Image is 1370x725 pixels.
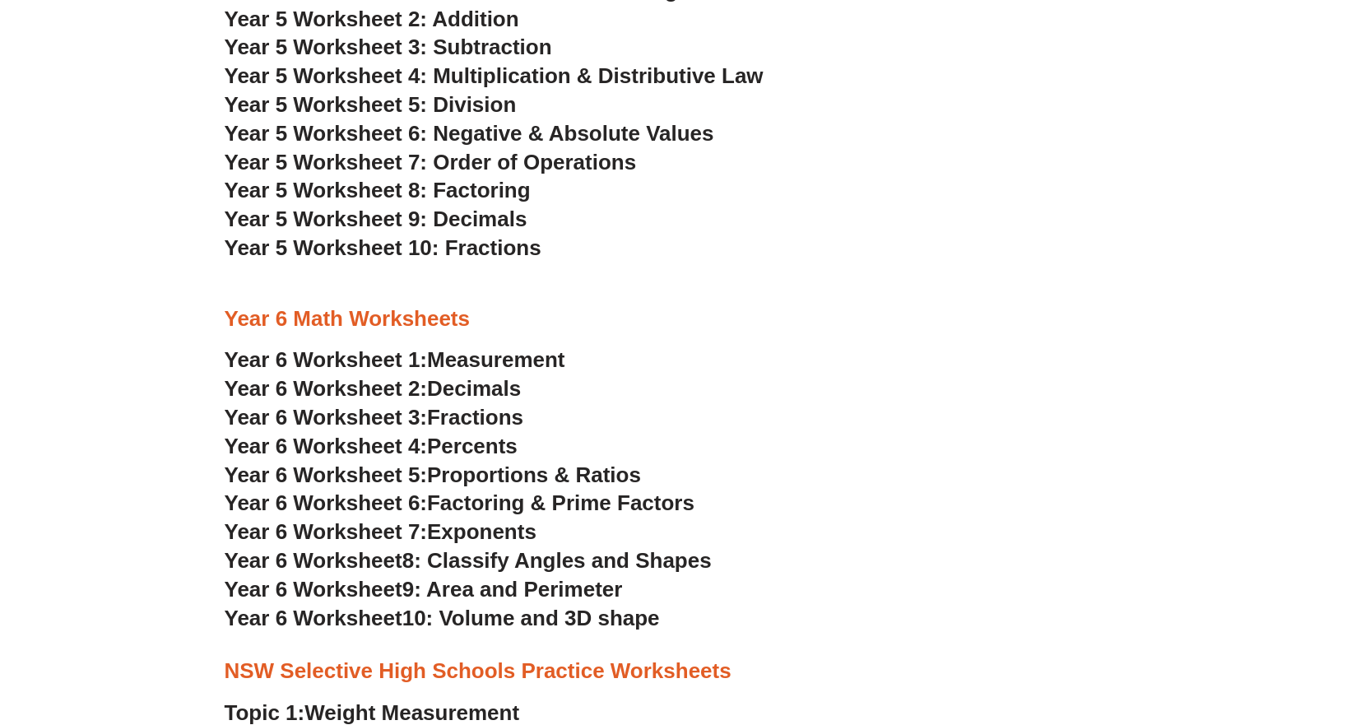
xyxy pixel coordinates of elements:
a: Year 6 Worksheet 3:Fractions [225,405,523,430]
span: Topic 1: [225,700,305,725]
a: Year 5 Worksheet 7: Order of Operations [225,150,637,174]
a: Year 6 Worksheet 4:Percents [225,434,518,458]
span: 9: Area and Perimeter [402,577,623,602]
span: Fractions [427,405,523,430]
span: 8: Classify Angles and Shapes [402,548,712,573]
span: Year 6 Worksheet 7: [225,519,428,544]
a: Year 5 Worksheet 3: Subtraction [225,35,552,59]
span: Year 6 Worksheet 1: [225,347,428,372]
span: Factoring & Prime Factors [427,490,694,515]
span: Weight Measurement [304,700,519,725]
a: Topic 1:Weight Measurement [225,700,520,725]
span: 10: Volume and 3D shape [402,606,660,630]
span: Proportions & Ratios [427,462,641,487]
a: Year 5 Worksheet 10: Fractions [225,235,541,260]
a: Year 6 Worksheet 7:Exponents [225,519,536,544]
span: Year 6 Worksheet 4: [225,434,428,458]
a: Year 5 Worksheet 5: Division [225,92,517,117]
a: Year 6 Worksheet 2:Decimals [225,376,522,401]
a: Year 5 Worksheet 9: Decimals [225,207,527,231]
a: Year 5 Worksheet 8: Factoring [225,178,531,202]
span: Decimals [427,376,521,401]
span: Year 6 Worksheet 6: [225,490,428,515]
iframe: Chat Widget [1096,539,1370,725]
a: Year 6 Worksheet 1:Measurement [225,347,565,372]
a: Year 6 Worksheet 5:Proportions & Ratios [225,462,641,487]
span: Year 6 Worksheet [225,606,402,630]
a: Year 5 Worksheet 4: Multiplication & Distributive Law [225,63,764,88]
span: Year 6 Worksheet [225,577,402,602]
span: Percents [427,434,518,458]
a: Year 6 Worksheet8: Classify Angles and Shapes [225,548,712,573]
a: Year 6 Worksheet 6:Factoring & Prime Factors [225,490,694,515]
a: Year 6 Worksheet10: Volume and 3D shape [225,606,660,630]
span: Year 6 Worksheet 2: [225,376,428,401]
span: Year 6 Worksheet 5: [225,462,428,487]
span: Year 6 Worksheet 3: [225,405,428,430]
a: Year 5 Worksheet 2: Addition [225,7,519,31]
h3: NSW Selective High Schools Practice Worksheets [225,658,1146,685]
a: Year 5 Worksheet 6: Negative & Absolute Values [225,121,714,146]
span: Measurement [427,347,565,372]
span: Exponents [427,519,536,544]
a: Year 6 Worksheet9: Area and Perimeter [225,577,623,602]
span: Year 6 Worksheet [225,548,402,573]
h3: Year 6 Math Worksheets [225,305,1146,333]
